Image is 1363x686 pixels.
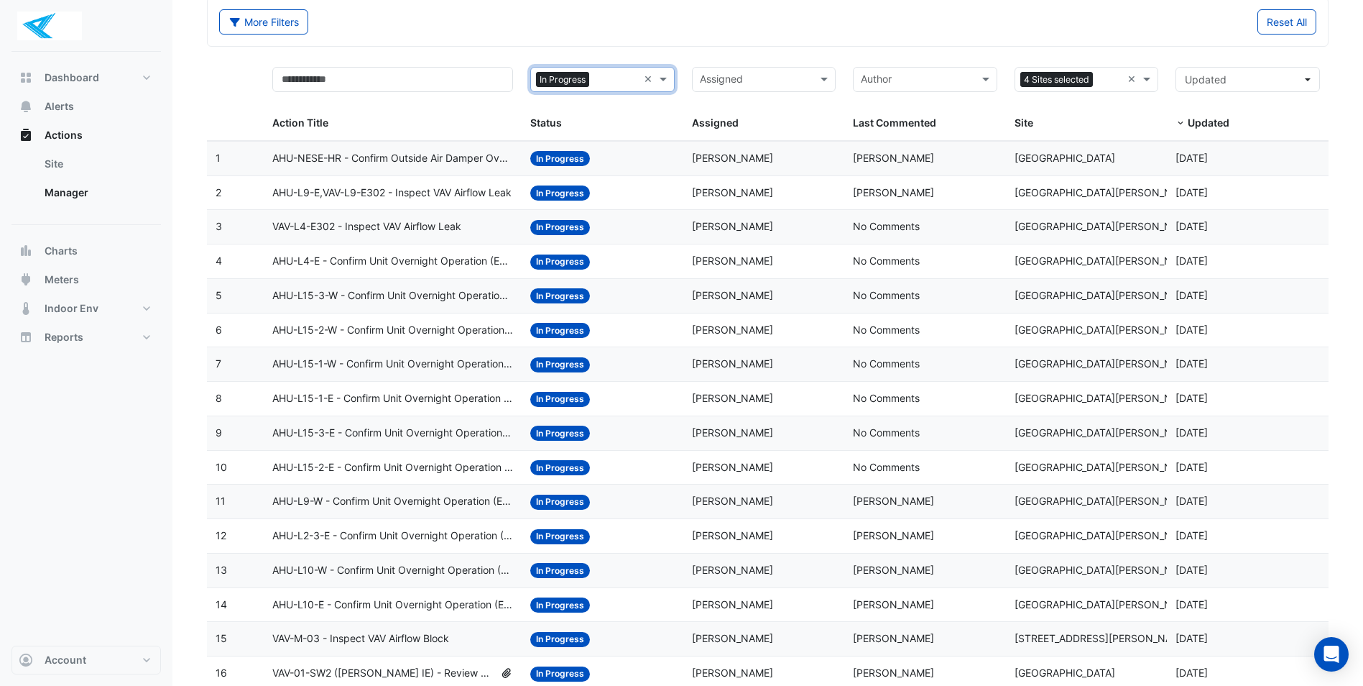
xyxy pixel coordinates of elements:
[216,186,221,198] span: 2
[692,461,773,473] span: [PERSON_NAME]
[692,289,773,301] span: [PERSON_NAME]
[1185,73,1226,86] span: Updated
[530,323,590,338] span: In Progress
[692,392,773,404] span: [PERSON_NAME]
[1015,324,1196,336] span: [GEOGRAPHIC_DATA][PERSON_NAME]
[11,323,161,352] button: Reports
[853,289,920,301] span: No Comments
[216,357,221,370] span: 7
[1175,289,1208,301] span: 2025-08-04T09:43:48.522
[1175,632,1208,644] span: 2025-07-18T10:39:54.346
[33,178,161,207] a: Manager
[272,459,513,476] span: AHU-L15-2-E - Confirm Unit Overnight Operation (Energy Waste)
[692,116,739,129] span: Assigned
[17,12,82,40] img: Company Logo
[19,244,33,258] app-icon: Charts
[530,392,590,407] span: In Progress
[853,152,934,164] span: [PERSON_NAME]
[853,357,920,370] span: No Comments
[45,244,78,258] span: Charts
[853,186,934,198] span: [PERSON_NAME]
[1175,529,1208,541] span: 2025-07-28T08:36:38.708
[1015,152,1115,164] span: [GEOGRAPHIC_DATA]
[216,426,222,439] span: 9
[692,426,773,439] span: [PERSON_NAME]
[11,150,161,213] div: Actions
[1015,255,1196,267] span: [GEOGRAPHIC_DATA][PERSON_NAME]
[272,631,449,647] span: VAV-M-03 - Inspect VAV Airflow Block
[216,152,221,164] span: 1
[33,150,161,178] a: Site
[272,150,513,167] span: AHU-NESE-HR - Confirm Outside Air Damper Override Closed (Energy Waste)
[1257,9,1316,35] button: Reset All
[45,99,74,114] span: Alerts
[644,71,656,88] span: Clear
[692,357,773,370] span: [PERSON_NAME]
[45,273,79,287] span: Meters
[272,562,513,579] span: AHU-L10-W - Confirm Unit Overnight Operation (Energy Waste)
[272,288,513,304] span: AHU-L15-3-W - Confirm Unit Overnight Operation (Energy Waste)
[216,324,222,336] span: 6
[1188,116,1229,129] span: Updated
[216,289,222,301] span: 5
[530,288,590,303] span: In Progress
[216,529,226,541] span: 12
[853,116,936,129] span: Last Commented
[1175,495,1208,507] span: 2025-08-01T08:59:20.526
[853,426,920,439] span: No Comments
[1015,220,1196,232] span: [GEOGRAPHIC_DATA][PERSON_NAME]
[853,598,934,610] span: [PERSON_NAME]
[1175,152,1208,164] span: 2025-08-11T15:34:38.009
[19,99,33,114] app-icon: Alerts
[530,667,590,682] span: In Progress
[530,632,590,647] span: In Progress
[692,255,773,267] span: [PERSON_NAME]
[45,128,83,142] span: Actions
[530,255,590,270] span: In Progress
[272,390,513,407] span: AHU-L15-1-E - Confirm Unit Overnight Operation (Energy Waste)
[272,356,513,372] span: AHU-L15-1-W - Confirm Unit Overnight Operation (Energy Waste)
[216,667,227,679] span: 16
[853,632,934,644] span: [PERSON_NAME]
[216,392,222,404] span: 8
[1175,67,1320,92] button: Updated
[1015,392,1196,404] span: [GEOGRAPHIC_DATA][PERSON_NAME]
[692,632,773,644] span: [PERSON_NAME]
[272,322,513,339] span: AHU-L15-2-W - Confirm Unit Overnight Operation (Energy Waste)
[1015,186,1196,198] span: [GEOGRAPHIC_DATA][PERSON_NAME]
[1175,357,1208,370] span: 2025-08-04T09:43:41.396
[19,70,33,85] app-icon: Dashboard
[1015,632,1190,644] span: [STREET_ADDRESS][PERSON_NAME]
[1175,564,1208,576] span: 2025-07-23T15:44:27.296
[11,92,161,121] button: Alerts
[11,646,161,674] button: Account
[853,255,920,267] span: No Comments
[1175,461,1208,473] span: 2025-08-04T09:43:26.433
[1015,426,1196,439] span: [GEOGRAPHIC_DATA][PERSON_NAME]
[530,151,590,166] span: In Progress
[1015,289,1196,301] span: [GEOGRAPHIC_DATA][PERSON_NAME]
[1015,116,1033,129] span: Site
[45,330,83,344] span: Reports
[272,219,461,235] span: VAV-L4-E302 - Inspect VAV Airflow Leak
[272,665,495,682] span: VAV-01-SW2 ([PERSON_NAME] IE) - Review Critical Sensor Outside Range
[216,632,227,644] span: 15
[219,9,308,35] button: More Filters
[1015,357,1196,370] span: [GEOGRAPHIC_DATA][PERSON_NAME]
[19,273,33,287] app-icon: Meters
[692,186,773,198] span: [PERSON_NAME]
[1015,461,1196,473] span: [GEOGRAPHIC_DATA][PERSON_NAME]
[216,598,227,610] span: 14
[853,392,920,404] span: No Comments
[530,460,590,475] span: In Progress
[530,357,590,372] span: In Progress
[11,63,161,92] button: Dashboard
[692,529,773,541] span: [PERSON_NAME]
[530,598,590,613] span: In Progress
[530,186,590,201] span: In Progress
[1015,667,1115,679] span: [GEOGRAPHIC_DATA]
[1175,220,1208,232] span: 2025-08-11T08:58:41.116
[1175,324,1208,336] span: 2025-08-04T09:43:45.153
[19,330,33,344] app-icon: Reports
[1175,186,1208,198] span: 2025-08-11T09:16:39.467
